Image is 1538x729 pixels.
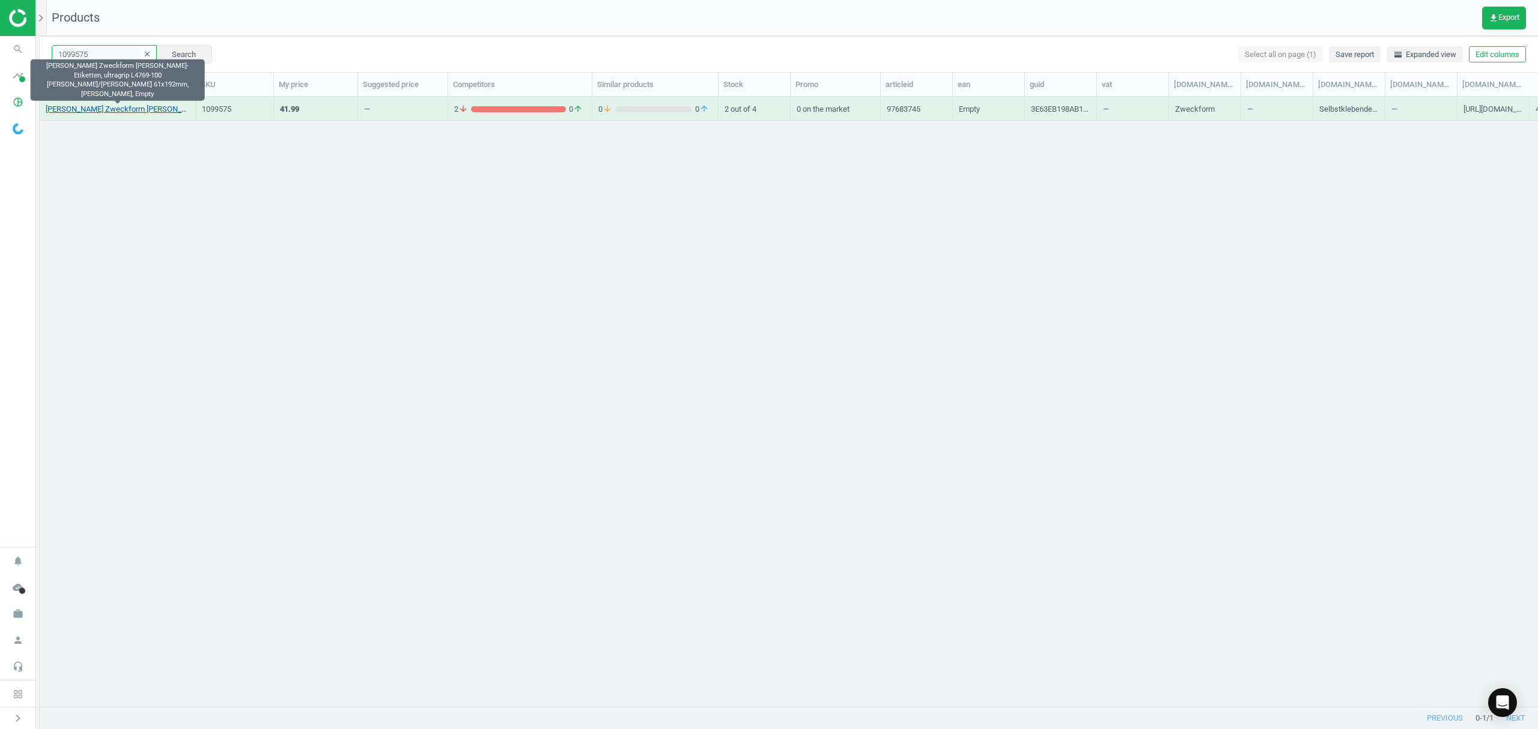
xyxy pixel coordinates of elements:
[7,655,29,678] i: headset_mic
[363,79,443,90] div: Suggested price
[1393,49,1456,60] span: Expanded view
[1489,13,1519,23] span: Export
[725,98,784,119] div: 2 out of 4
[52,45,157,63] input: SKU/Title search
[1414,707,1476,729] button: previous
[1462,79,1524,90] div: [DOMAIN_NAME](image_url)
[3,710,33,726] button: chevron_right
[958,79,1020,90] div: ean
[1319,104,1379,119] div: Selbstklebende Etiketten mit dauerhafter Klebkraft, 100% blickdicht Perfekter Druckereinzug und g...
[364,104,370,119] div: —
[723,79,785,90] div: Stock
[1469,46,1526,63] button: Edit columns
[201,79,269,90] div: SKU
[202,104,267,115] div: 1099575
[279,79,353,90] div: My price
[454,104,471,115] span: 2
[795,79,875,90] div: Promo
[453,79,587,90] div: Competitors
[959,104,980,119] div: Empty
[597,79,713,90] div: Similar products
[566,104,586,115] span: 0
[573,104,583,115] i: arrow_upward
[31,59,205,100] div: [PERSON_NAME] Zweckform [PERSON_NAME]-Etiketten, ultragrip L4769-100 [PERSON_NAME]/[PERSON_NAME] ...
[11,711,25,725] i: chevron_right
[9,9,94,27] img: ajHJNr6hYgQAAAAASUVORK5CYII=
[1174,79,1236,90] div: [DOMAIN_NAME](brand)
[603,104,612,115] i: arrow_downward
[280,104,299,115] div: 41.99
[7,38,29,61] i: search
[692,104,712,115] span: 0
[1488,688,1517,717] div: Open Intercom Messenger
[1102,79,1164,90] div: vat
[138,46,156,63] button: clear
[1393,50,1403,59] i: horizontal_split
[46,104,189,115] a: [PERSON_NAME] Zweckform [PERSON_NAME]-Etiketten, ultragrip L4769-100 [PERSON_NAME]/[PERSON_NAME] ...
[1486,713,1494,724] span: / 1
[1238,46,1323,63] button: Select all on page (1)
[1336,49,1374,60] span: Save report
[1329,46,1381,63] button: Save report
[143,50,151,58] i: clear
[1464,104,1523,119] div: [URL][DOMAIN_NAME]
[1175,104,1215,119] div: Zweckform
[1476,713,1486,724] span: 0 - 1
[1390,79,1452,90] div: [DOMAIN_NAME](ean)
[1030,79,1092,90] div: guid
[1387,46,1463,63] button: horizontal_splitExpanded view
[598,104,615,115] span: 0
[7,91,29,113] i: pie_chart_outlined
[7,64,29,87] i: timeline
[458,104,468,115] i: arrow_downward
[1245,49,1316,60] span: Select all on page (1)
[797,98,874,119] div: 0 on the market
[13,123,23,135] img: wGWNvw8QSZomAAAAABJRU5ErkJggg==
[1031,104,1090,119] div: 3E63EB198AB1691AE06365033D0A25DF
[1391,98,1451,119] div: —
[156,45,212,63] button: Search
[1482,7,1526,29] button: get_appExport
[699,104,709,115] i: arrow_upward
[887,104,920,119] div: 97683745
[1489,13,1498,23] i: get_app
[34,11,48,25] i: chevron_right
[1494,707,1538,729] button: next
[7,549,29,572] i: notifications
[1247,98,1307,119] div: —
[7,576,29,599] i: cloud_done
[7,629,29,652] i: person
[52,10,100,25] span: Products
[1246,79,1308,90] div: [DOMAIN_NAME](delivery)
[1103,98,1163,119] div: —
[886,79,947,90] div: articleid
[7,602,29,625] i: work
[1318,79,1380,90] div: [DOMAIN_NAME](description)
[40,97,1538,694] div: grid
